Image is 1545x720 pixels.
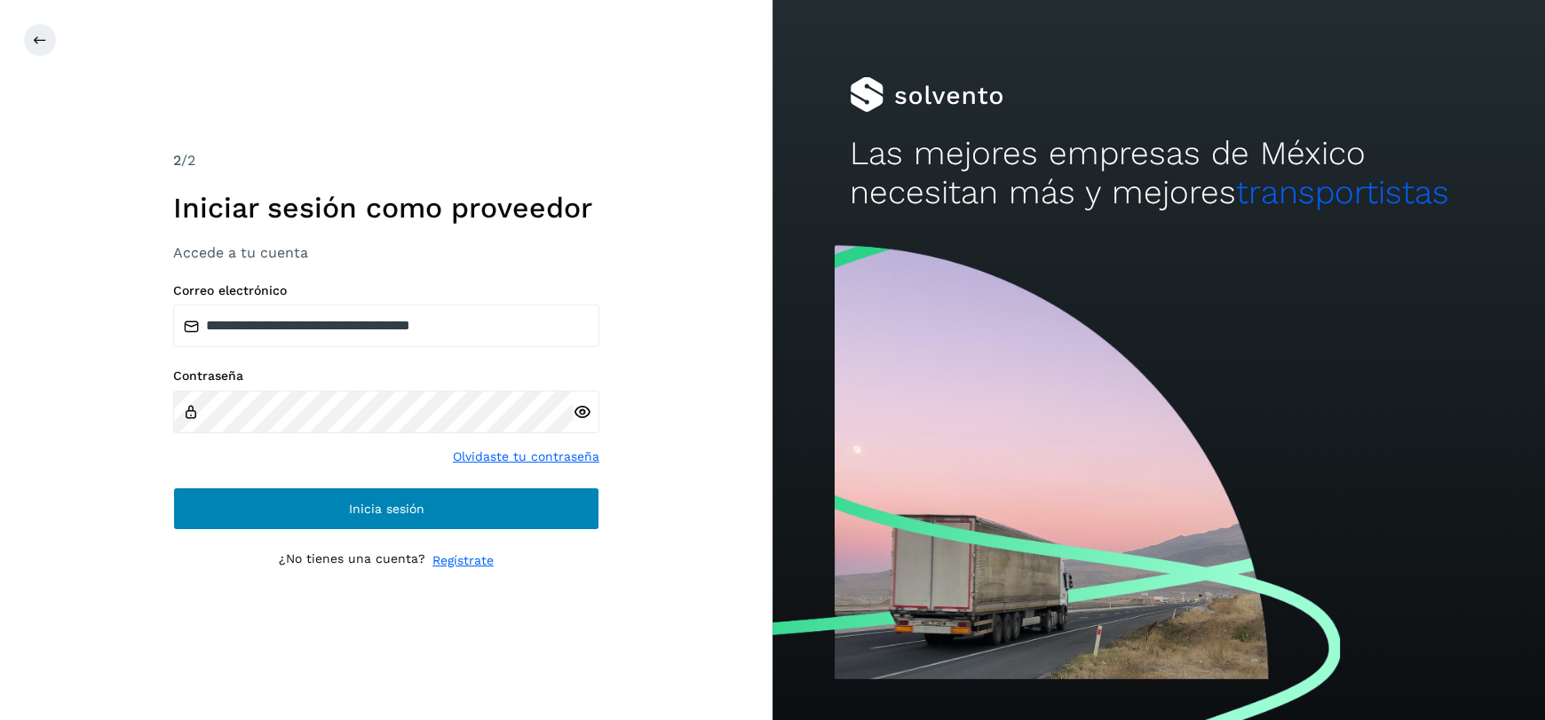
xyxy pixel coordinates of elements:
a: Olvidaste tu contraseña [453,447,599,466]
label: Correo electrónico [173,283,599,298]
h3: Accede a tu cuenta [173,244,599,261]
span: transportistas [1236,173,1449,211]
label: Contraseña [173,368,599,384]
a: Regístrate [432,551,494,570]
button: Inicia sesión [173,487,599,530]
div: /2 [173,150,599,171]
span: 2 [173,152,181,169]
span: Inicia sesión [349,502,424,515]
h2: Las mejores empresas de México necesitan más y mejores [850,134,1468,213]
p: ¿No tienes una cuenta? [279,551,425,570]
h1: Iniciar sesión como proveedor [173,191,599,225]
